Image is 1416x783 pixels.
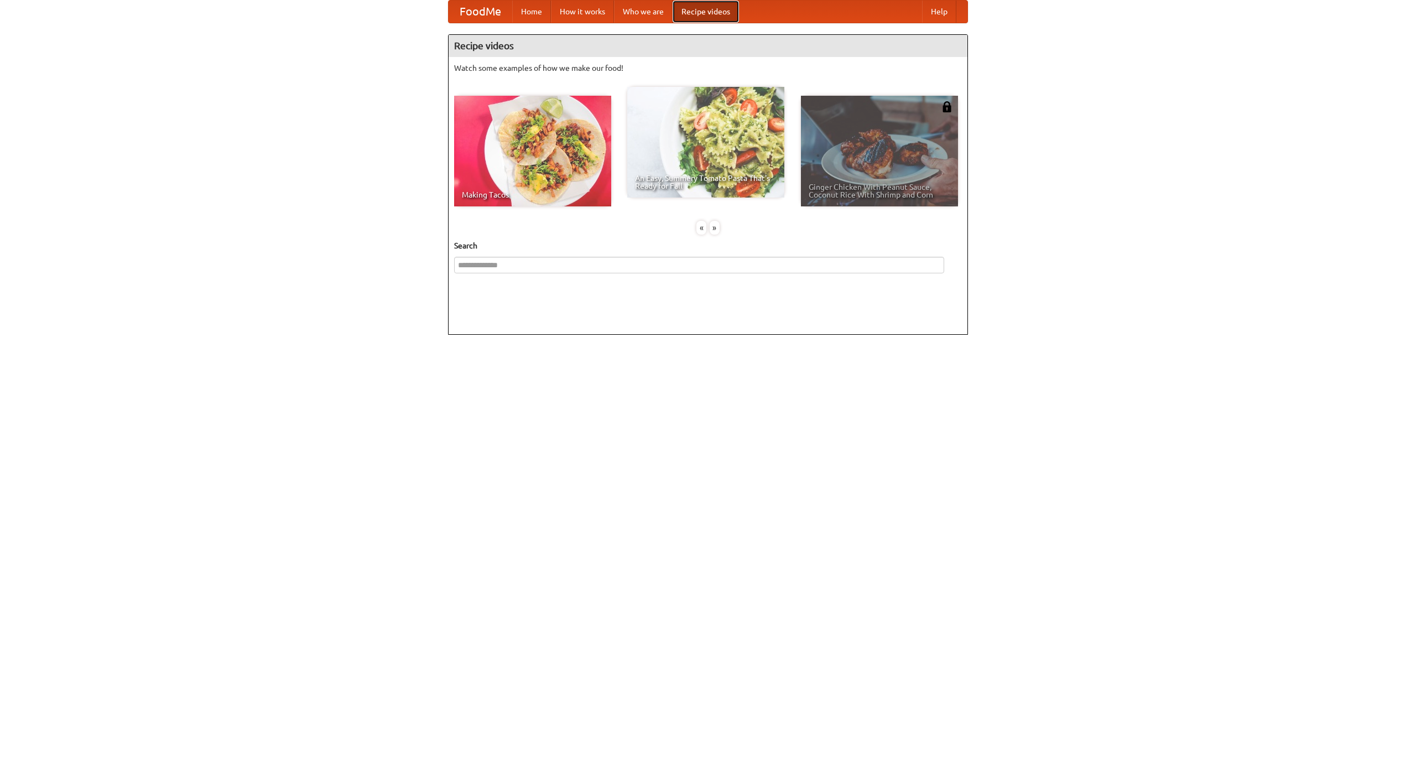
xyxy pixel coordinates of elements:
div: « [696,221,706,235]
a: Help [922,1,956,23]
div: » [710,221,720,235]
a: Making Tacos [454,96,611,206]
a: How it works [551,1,614,23]
span: Making Tacos [462,191,603,199]
a: Home [512,1,551,23]
a: Who we are [614,1,673,23]
img: 483408.png [941,101,952,112]
h4: Recipe videos [449,35,967,57]
h5: Search [454,240,962,251]
a: Recipe videos [673,1,739,23]
span: An Easy, Summery Tomato Pasta That's Ready for Fall [635,174,777,190]
a: An Easy, Summery Tomato Pasta That's Ready for Fall [627,87,784,198]
p: Watch some examples of how we make our food! [454,63,962,74]
a: FoodMe [449,1,512,23]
